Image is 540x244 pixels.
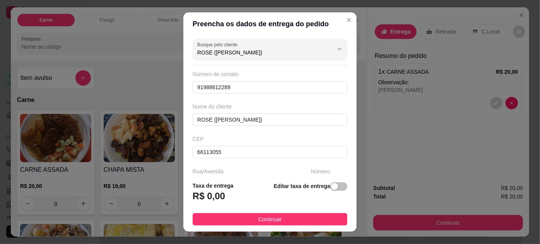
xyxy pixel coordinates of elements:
[311,168,347,175] div: Número
[258,215,282,224] span: Continuar
[183,12,357,36] header: Preencha os dados de entrega do pedido
[193,135,347,143] div: CEP
[193,168,308,175] div: Rua/Avenida
[197,49,321,56] input: Busque pelo cliente
[193,103,347,110] div: Nome do cliente
[193,70,347,78] div: Número de contato
[343,14,355,26] button: Close
[193,190,225,202] h3: R$ 0,00
[193,213,347,225] button: Continuar
[193,183,234,189] strong: Taxa de entrega
[193,114,347,126] input: Ex.: João da Silva
[193,146,347,158] input: Ex.: 00000-000
[274,183,330,189] strong: Editar taxa de entrega
[333,43,346,55] button: Show suggestions
[193,81,347,93] input: Ex.: (11) 9 8888-9999
[197,41,240,48] label: Busque pelo cliente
